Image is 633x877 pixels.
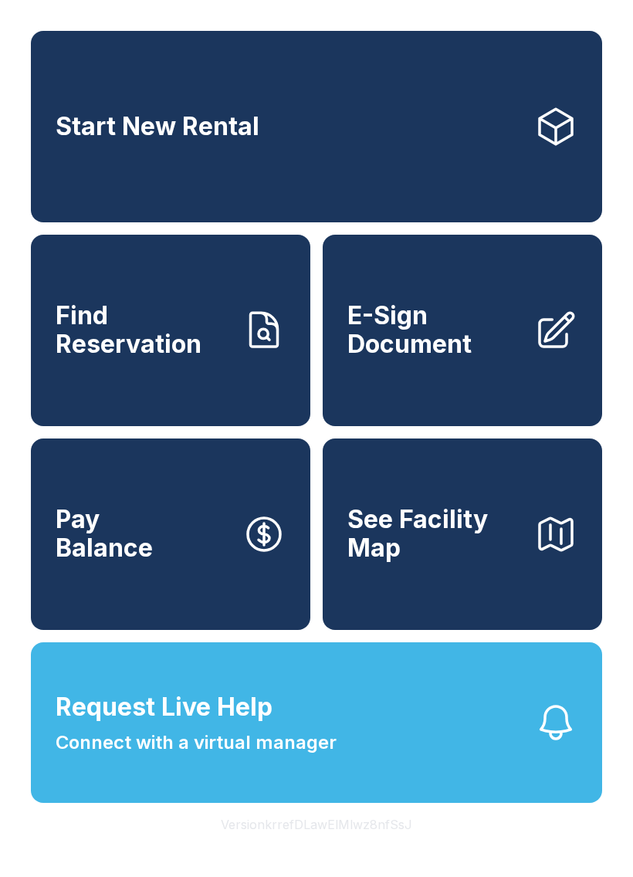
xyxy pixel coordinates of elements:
button: See Facility Map [323,438,602,630]
button: Request Live HelpConnect with a virtual manager [31,642,602,803]
a: Start New Rental [31,31,602,222]
button: PayBalance [31,438,310,630]
span: E-Sign Document [347,302,522,358]
a: E-Sign Document [323,235,602,426]
span: See Facility Map [347,506,522,562]
span: Connect with a virtual manager [56,729,337,757]
span: Request Live Help [56,689,272,726]
span: Find Reservation [56,302,230,358]
span: Start New Rental [56,113,259,141]
button: VersionkrrefDLawElMlwz8nfSsJ [208,803,425,846]
a: Find Reservation [31,235,310,426]
span: Pay Balance [56,506,153,562]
